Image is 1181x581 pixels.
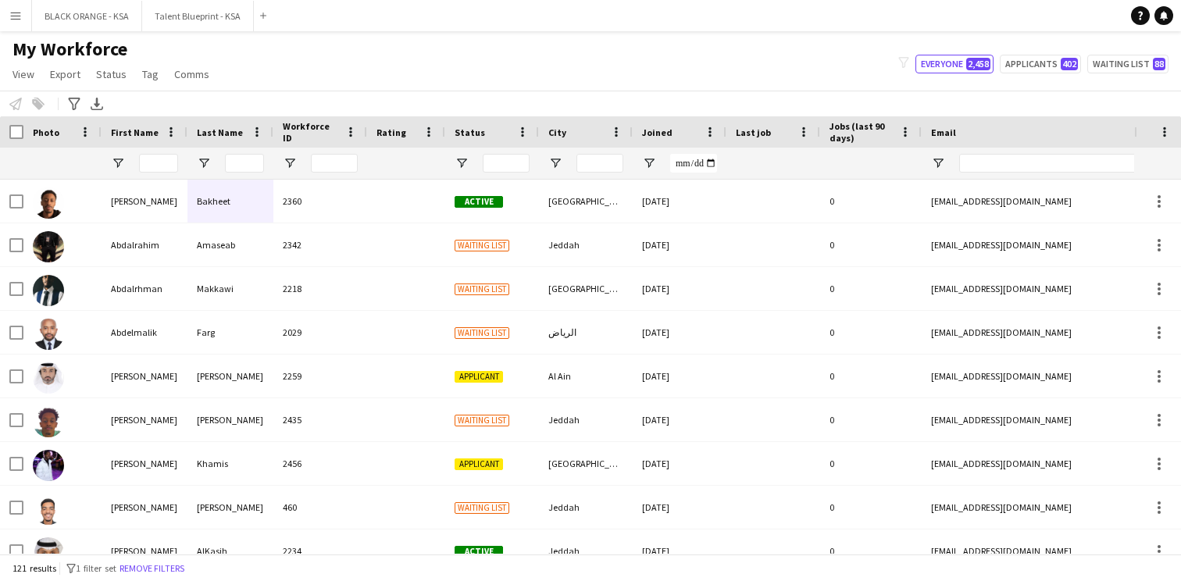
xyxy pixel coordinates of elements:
[539,311,633,354] div: الرياض
[820,442,922,485] div: 0
[455,502,509,514] span: Waiting list
[931,156,945,170] button: Open Filter Menu
[820,223,922,266] div: 0
[273,398,367,441] div: 2435
[633,267,726,310] div: [DATE]
[187,486,273,529] div: [PERSON_NAME]
[33,231,64,262] img: Abdalrahim Amaseab
[197,156,211,170] button: Open Filter Menu
[273,311,367,354] div: 2029
[136,64,165,84] a: Tag
[187,267,273,310] div: Makkawi
[197,127,243,138] span: Last Name
[670,154,717,173] input: Joined Filter Input
[455,127,485,138] span: Status
[50,67,80,81] span: Export
[1087,55,1169,73] button: Waiting list88
[33,362,64,394] img: Abdul aziz Shah
[168,64,216,84] a: Comms
[455,546,503,558] span: Active
[915,55,994,73] button: Everyone2,458
[820,311,922,354] div: 0
[539,267,633,310] div: [GEOGRAPHIC_DATA]
[273,486,367,529] div: 460
[273,442,367,485] div: 2456
[633,311,726,354] div: [DATE]
[539,486,633,529] div: Jeddah
[539,529,633,572] div: Jeddah
[142,67,159,81] span: Tag
[187,529,273,572] div: AlKasih
[187,223,273,266] div: Amaseab
[102,223,187,266] div: Abdalrahim
[455,415,509,426] span: Waiting list
[633,486,726,529] div: [DATE]
[96,67,127,81] span: Status
[483,154,530,173] input: Status Filter Input
[187,398,273,441] div: [PERSON_NAME]
[539,355,633,397] div: Al Ain
[633,223,726,266] div: [DATE]
[90,64,133,84] a: Status
[455,371,503,383] span: Applicant
[273,223,367,266] div: 2342
[44,64,87,84] a: Export
[283,120,339,144] span: Workforce ID
[633,355,726,397] div: [DATE]
[283,156,297,170] button: Open Filter Menu
[576,154,623,173] input: City Filter Input
[455,156,469,170] button: Open Filter Menu
[225,154,264,173] input: Last Name Filter Input
[633,442,726,485] div: [DATE]
[87,94,106,113] app-action-btn: Export XLSX
[820,398,922,441] div: 0
[76,562,116,574] span: 1 filter set
[273,529,367,572] div: 2234
[1153,58,1165,70] span: 88
[642,127,673,138] span: Joined
[33,319,64,350] img: Abdelmalik Farg
[455,327,509,339] span: Waiting list
[174,67,209,81] span: Comms
[273,180,367,223] div: 2360
[187,311,273,354] div: Farg
[830,120,894,144] span: Jobs (last 90 days)
[931,127,956,138] span: Email
[455,283,509,295] span: Waiting list
[33,275,64,306] img: Abdalrhman Makkawi
[102,267,187,310] div: Abdalrhman
[187,180,273,223] div: Bakheet
[12,67,34,81] span: View
[65,94,84,113] app-action-btn: Advanced filters
[33,537,64,569] img: Abdullah AlKasih
[102,529,187,572] div: [PERSON_NAME]
[633,529,726,572] div: [DATE]
[33,406,64,437] img: Abdulaziz Abdulaziz
[376,127,406,138] span: Rating
[1061,58,1078,70] span: 402
[455,458,503,470] span: Applicant
[633,180,726,223] div: [DATE]
[12,37,127,61] span: My Workforce
[633,398,726,441] div: [DATE]
[102,311,187,354] div: Abdelmalik
[820,180,922,223] div: 0
[820,355,922,397] div: 0
[966,58,990,70] span: 2,458
[33,187,64,219] img: Abdallah Bakheet
[33,127,59,138] span: Photo
[102,398,187,441] div: [PERSON_NAME]
[102,486,187,529] div: [PERSON_NAME]
[820,529,922,572] div: 0
[111,156,125,170] button: Open Filter Menu
[142,1,254,31] button: Talent Blueprint - KSA
[539,223,633,266] div: Jeddah
[6,64,41,84] a: View
[548,127,566,138] span: City
[736,127,771,138] span: Last job
[820,267,922,310] div: 0
[273,267,367,310] div: 2218
[102,355,187,397] div: [PERSON_NAME]
[1000,55,1081,73] button: Applicants402
[33,494,64,525] img: Abdullah Ahmed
